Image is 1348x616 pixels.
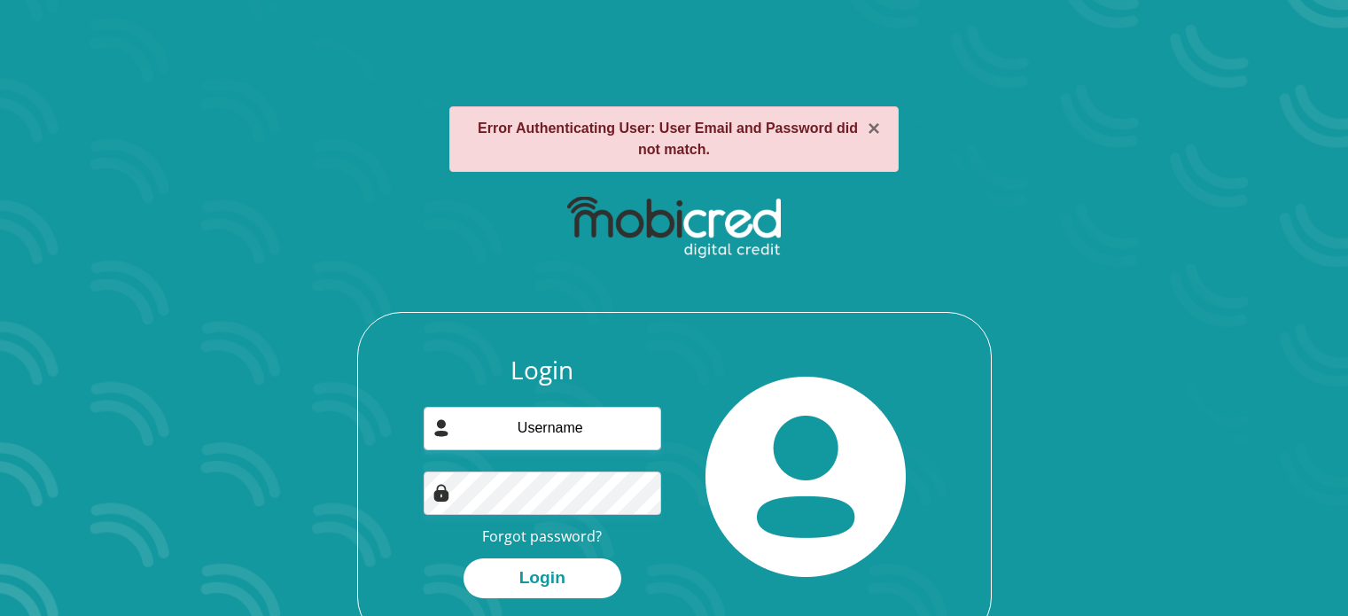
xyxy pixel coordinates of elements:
[432,419,450,437] img: user-icon image
[464,558,621,598] button: Login
[432,484,450,502] img: Image
[478,121,858,157] strong: Error Authenticating User: User Email and Password did not match.
[868,118,880,139] button: ×
[482,526,602,546] a: Forgot password?
[567,197,781,259] img: mobicred logo
[424,407,661,450] input: Username
[424,355,661,386] h3: Login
